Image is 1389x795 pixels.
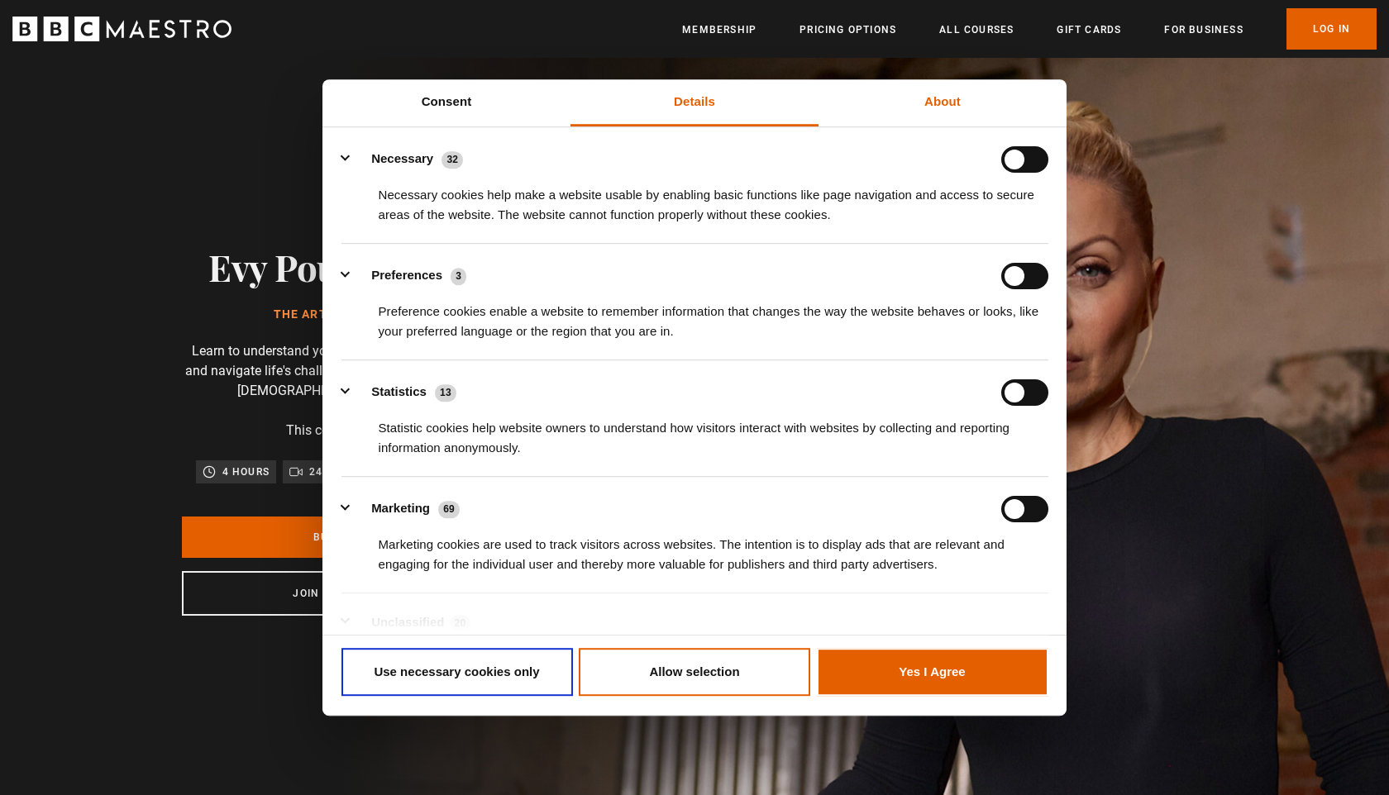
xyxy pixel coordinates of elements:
h2: Evy Poumpouras [208,245,486,288]
a: Buy Course [182,517,513,558]
a: Join BBC Maestro [182,571,513,616]
p: 4 hours [222,464,270,480]
button: Yes I Agree [817,648,1048,696]
div: Preference cookies enable a website to remember information that changes the way the website beha... [341,289,1048,341]
p: This course includes: [286,421,409,440]
button: Preferences (3) [341,263,477,289]
span: 3 [451,268,466,284]
span: 32 [442,151,463,168]
div: Necessary cookies help make a website usable by enabling basic functions like page navigation and... [341,173,1048,225]
label: Marketing [371,499,430,518]
a: All Courses [939,21,1014,38]
p: 24 lessons [309,464,376,480]
nav: Primary [682,8,1377,50]
a: Log In [1286,8,1377,50]
span: 20 [450,615,471,631]
button: Use necessary cookies only [341,648,573,696]
button: Marketing (69) [341,496,470,522]
button: Allow selection [579,648,810,696]
label: Statistics [371,383,427,402]
span: 13 [435,384,456,401]
button: Necessary (32) [341,146,474,173]
a: Gift Cards [1057,21,1121,38]
a: Membership [682,21,757,38]
span: 69 [438,501,460,517]
div: Marketing cookies are used to track visitors across websites. The intention is to display ads tha... [341,522,1048,574]
a: About [819,79,1067,126]
h1: The Art of Influence [208,308,486,321]
a: Consent [322,79,570,126]
label: Necessary [371,150,433,169]
p: Learn to understand yourself, read people's behaviour and navigate life's challenges with ease, w... [182,341,513,401]
a: For business [1164,21,1243,38]
button: Unclassified (20) [341,612,481,633]
a: Pricing Options [800,21,896,38]
a: Details [570,79,819,126]
label: Preferences [371,266,442,285]
div: Statistic cookies help website owners to understand how visitors interact with websites by collec... [341,406,1048,458]
button: Statistics (13) [341,379,467,406]
svg: BBC Maestro [12,17,231,41]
